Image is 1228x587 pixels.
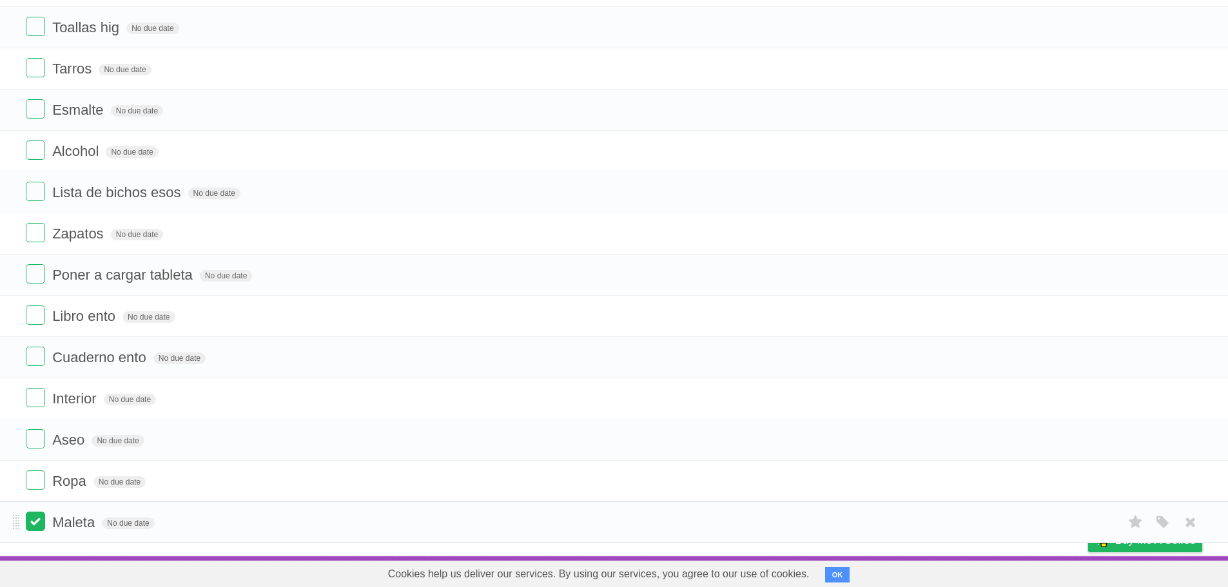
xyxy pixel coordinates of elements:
span: No due date [92,435,144,447]
label: Done [26,305,45,325]
span: Poner a cargar tableta [52,267,196,283]
label: Done [26,140,45,160]
span: No due date [111,229,163,240]
label: Done [26,470,45,490]
span: Aseo [52,432,88,448]
a: Developers [959,559,1011,584]
button: OK [825,567,850,582]
span: No due date [104,394,156,405]
span: No due date [122,311,175,323]
span: No due date [99,64,151,75]
span: No due date [106,146,158,158]
label: Done [26,347,45,366]
span: Interior [52,390,99,407]
span: Cuaderno ento [52,349,150,365]
label: Done [26,58,45,77]
a: Suggest a feature [1121,559,1202,584]
span: No due date [200,270,252,282]
span: Zapatos [52,226,107,242]
label: Done [26,223,45,242]
label: Star task [1124,512,1148,533]
label: Done [26,17,45,36]
span: No due date [102,517,154,529]
a: Terms [1028,559,1056,584]
span: No due date [188,188,240,199]
span: Alcohol [52,143,102,159]
span: Tarros [52,61,95,77]
label: Done [26,99,45,119]
label: Done [26,512,45,531]
label: Done [26,264,45,284]
span: Ropa [52,473,90,489]
label: Done [26,429,45,448]
label: Done [26,182,45,201]
span: Cookies help us deliver our services. By using our services, you agree to our use of cookies. [375,561,823,587]
label: Done [26,388,45,407]
span: Lista de bichos esos [52,184,184,200]
span: No due date [93,476,146,488]
span: Buy me a coffee [1115,529,1196,552]
span: Maleta [52,514,98,530]
span: No due date [126,23,179,34]
span: Toallas hig [52,19,122,35]
span: Esmalte [52,102,106,118]
a: About [917,559,944,584]
span: No due date [111,105,163,117]
span: No due date [153,352,206,364]
a: Privacy [1071,559,1105,584]
span: Libro ento [52,308,119,324]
